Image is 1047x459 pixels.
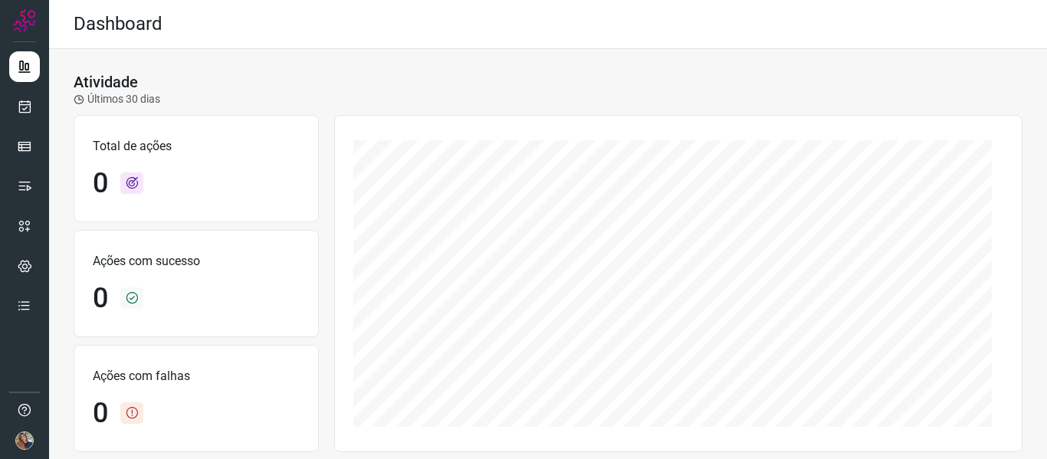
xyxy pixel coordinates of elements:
p: Últimos 30 dias [74,91,160,107]
p: Total de ações [93,137,300,156]
h3: Atividade [74,73,138,91]
p: Ações com falhas [93,367,300,385]
h1: 0 [93,397,108,430]
h1: 0 [93,282,108,315]
img: Logo [13,9,36,32]
h2: Dashboard [74,13,162,35]
p: Ações com sucesso [93,252,300,270]
h1: 0 [93,167,108,200]
img: d63f03eddd7d68af025c9122f42df6a0.jpeg [15,431,34,450]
